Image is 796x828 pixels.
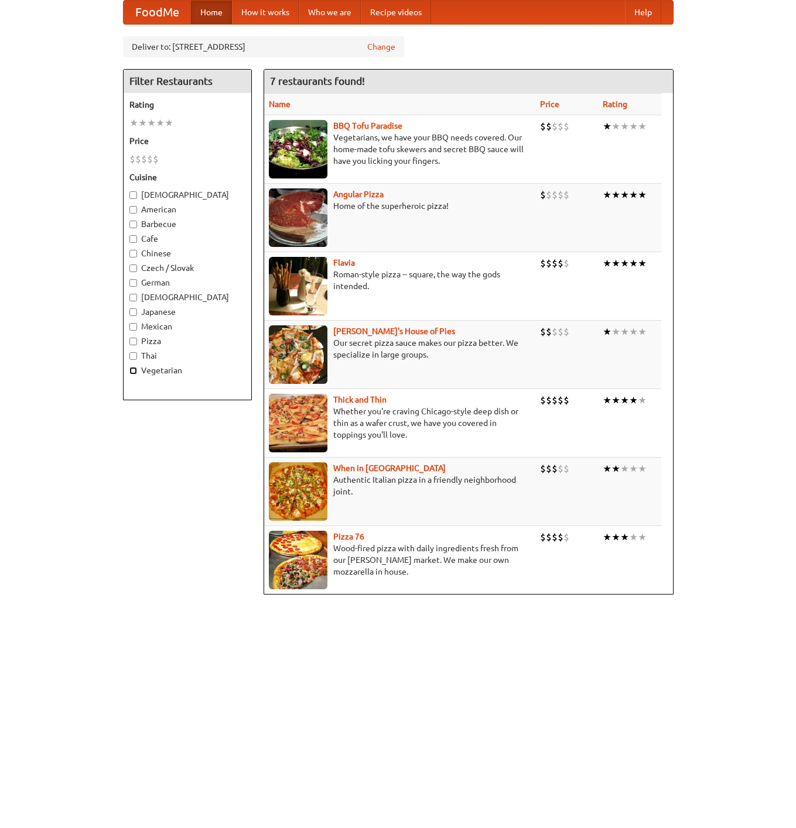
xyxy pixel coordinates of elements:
[558,325,563,338] li: $
[638,462,647,475] li: ★
[153,153,159,166] li: $
[333,532,364,541] a: Pizza 76
[638,188,647,201] li: ★
[540,120,546,133] li: $
[124,1,191,24] a: FoodMe
[620,120,629,133] li: ★
[546,257,552,270] li: $
[611,257,620,270] li: ★
[129,250,137,257] input: Chinese
[552,325,558,338] li: $
[270,75,365,87] ng-pluralize: 7 restaurants found!
[620,531,629,544] li: ★
[129,218,245,230] label: Barbecue
[603,325,611,338] li: ★
[546,531,552,544] li: $
[540,394,546,407] li: $
[620,394,629,407] li: ★
[629,531,638,544] li: ★
[129,338,137,345] input: Pizza
[603,531,611,544] li: ★
[546,394,552,407] li: $
[552,257,558,270] li: $
[552,120,558,133] li: $
[638,257,647,270] li: ★
[638,325,647,338] li: ★
[156,116,165,129] li: ★
[563,531,569,544] li: $
[129,264,137,272] input: Czech / Slovak
[603,120,611,133] li: ★
[129,116,138,129] li: ★
[611,394,620,407] li: ★
[563,325,569,338] li: $
[540,462,546,475] li: $
[620,462,629,475] li: ★
[546,120,552,133] li: $
[135,153,141,166] li: $
[620,188,629,201] li: ★
[563,257,569,270] li: $
[558,531,563,544] li: $
[540,188,546,201] li: $
[123,36,404,57] div: Deliver to: [STREET_ADDRESS]
[269,188,327,247] img: angular.jpg
[269,99,291,109] a: Name
[129,248,245,259] label: Chinese
[269,406,531,441] p: Whether you're craving Chicago-style deep dish or thin as a wafer crust, we have you covered in t...
[563,188,569,201] li: $
[638,120,647,133] li: ★
[129,221,137,228] input: Barbecue
[552,531,558,544] li: $
[269,474,531,497] p: Authentic Italian pizza in a friendly neighborhood joint.
[611,120,620,133] li: ★
[638,394,647,407] li: ★
[333,395,387,404] a: Thick and Thin
[563,120,569,133] li: $
[603,462,611,475] li: ★
[361,1,431,24] a: Recipe videos
[124,70,251,93] h4: Filter Restaurants
[147,153,153,166] li: $
[603,99,627,109] a: Rating
[141,153,147,166] li: $
[232,1,299,24] a: How it works
[129,189,245,201] label: [DEMOGRAPHIC_DATA]
[540,99,559,109] a: Price
[629,394,638,407] li: ★
[129,323,137,331] input: Mexican
[333,463,446,473] a: When in [GEOGRAPHIC_DATA]
[129,367,137,375] input: Vegetarian
[269,132,531,167] p: Vegetarians, we have your BBQ needs covered. Our home-made tofu skewers and secret BBQ sauce will...
[129,335,245,347] label: Pizza
[333,121,402,130] b: BBQ Tofu Paradise
[540,257,546,270] li: $
[629,462,638,475] li: ★
[558,462,563,475] li: $
[269,337,531,360] p: Our secret pizza sauce makes our pizza better. We specialize in large groups.
[129,365,245,376] label: Vegetarian
[129,135,245,147] h5: Price
[540,325,546,338] li: $
[129,235,137,243] input: Cafe
[333,258,355,267] b: Flavia
[165,116,173,129] li: ★
[269,325,327,384] img: luigis.jpg
[603,257,611,270] li: ★
[629,257,638,270] li: ★
[638,531,647,544] li: ★
[558,394,563,407] li: $
[191,1,232,24] a: Home
[563,394,569,407] li: $
[129,191,137,199] input: [DEMOGRAPHIC_DATA]
[620,325,629,338] li: ★
[138,116,147,129] li: ★
[129,262,245,274] label: Czech / Slovak
[269,462,327,521] img: wheninrome.jpg
[552,188,558,201] li: $
[558,257,563,270] li: $
[333,190,384,199] b: Angular Pizza
[546,462,552,475] li: $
